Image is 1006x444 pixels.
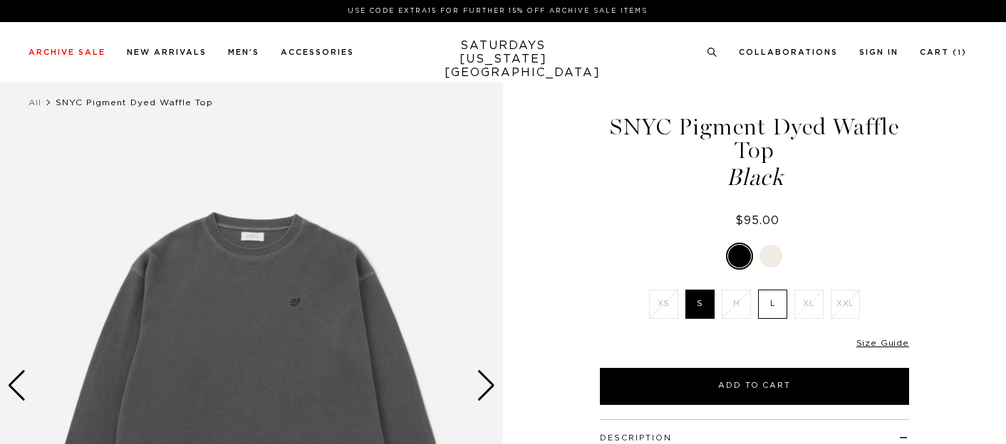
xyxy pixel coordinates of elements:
small: 1 [958,50,962,56]
label: L [758,290,787,319]
label: S [685,290,715,319]
a: Accessories [281,48,354,56]
span: Black [598,166,911,189]
button: Add to Cart [600,368,909,405]
a: Collaborations [739,48,838,56]
button: Description [600,434,672,442]
div: Previous slide [7,370,26,401]
h1: SNYC Pigment Dyed Waffle Top [598,115,911,189]
a: Men's [228,48,259,56]
a: All [28,98,41,107]
div: Next slide [477,370,496,401]
a: Size Guide [856,339,909,347]
a: SATURDAYS[US_STATE][GEOGRAPHIC_DATA] [445,39,562,80]
span: SNYC Pigment Dyed Waffle Top [56,98,213,107]
a: Cart (1) [920,48,967,56]
span: $95.00 [735,215,779,226]
a: New Arrivals [127,48,207,56]
a: Archive Sale [28,48,105,56]
p: Use Code EXTRA15 for Further 15% Off Archive Sale Items [34,6,961,16]
a: Sign In [859,48,898,56]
